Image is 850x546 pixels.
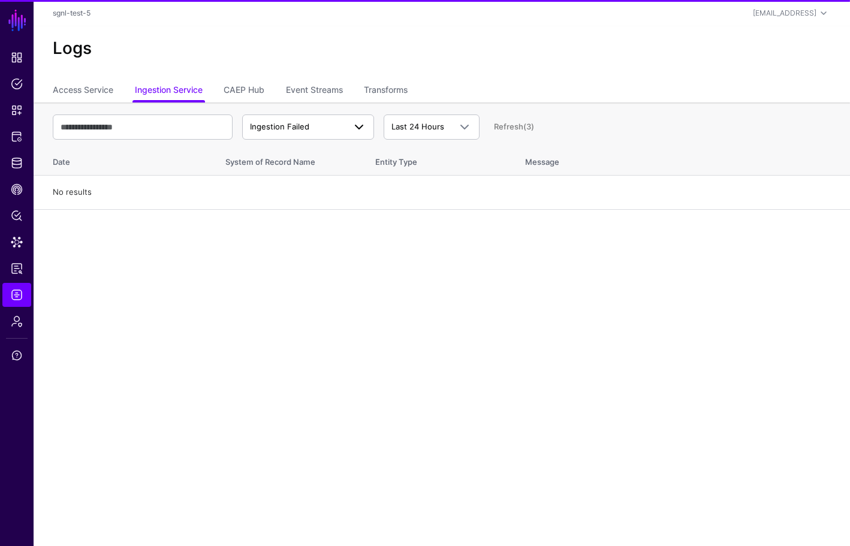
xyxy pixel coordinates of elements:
span: Support [11,349,23,361]
th: System of Record Name [213,144,363,176]
a: SGNL [7,7,28,34]
a: Reports [2,257,31,280]
span: Protected Systems [11,131,23,143]
span: Policies [11,78,23,90]
span: Identity Data Fabric [11,157,23,169]
a: Logs [2,283,31,307]
td: No results [34,176,850,210]
a: Transforms [364,80,408,102]
th: Entity Type [363,144,513,176]
div: [EMAIL_ADDRESS] [753,8,816,19]
a: CAEP Hub [2,177,31,201]
a: Event Streams [286,80,343,102]
a: CAEP Hub [224,80,264,102]
a: sgnl-test-5 [53,8,91,17]
a: Policy Lens [2,204,31,228]
span: Data Lens [11,236,23,248]
span: Snippets [11,104,23,116]
a: Refresh (3) [494,122,534,131]
a: Dashboard [2,46,31,70]
a: Snippets [2,98,31,122]
span: Admin [11,315,23,327]
span: Logs [11,289,23,301]
span: Ingestion Failed [250,122,309,131]
span: Reports [11,263,23,274]
span: Dashboard [11,52,23,64]
th: Message [513,144,850,176]
a: Policies [2,72,31,96]
a: Admin [2,309,31,333]
a: Data Lens [2,230,31,254]
a: Identity Data Fabric [2,151,31,175]
a: Access Service [53,80,113,102]
span: Policy Lens [11,210,23,222]
h2: Logs [53,38,831,58]
a: Protected Systems [2,125,31,149]
span: CAEP Hub [11,183,23,195]
th: Date [34,144,213,176]
span: Last 24 Hours [391,122,444,131]
a: Ingestion Service [135,80,203,102]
